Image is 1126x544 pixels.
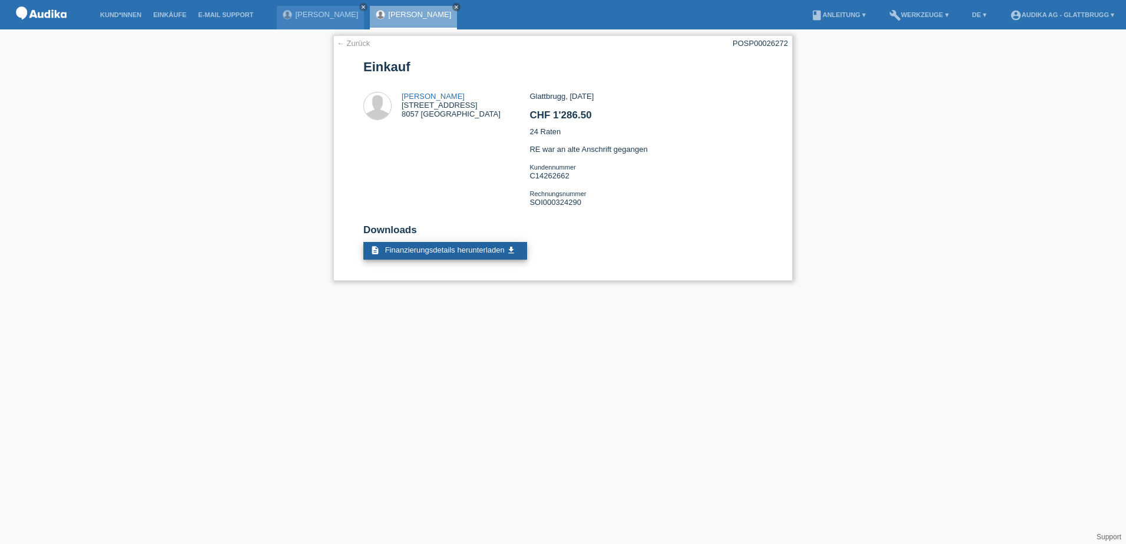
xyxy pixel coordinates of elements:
a: buildWerkzeuge ▾ [883,11,955,18]
h2: CHF 1'286.50 [529,110,762,127]
a: Kund*innen [94,11,147,18]
i: book [811,9,823,21]
i: get_app [506,246,516,255]
div: [STREET_ADDRESS] 8057 [GEOGRAPHIC_DATA] [402,92,501,118]
i: build [889,9,901,21]
i: account_circle [1010,9,1022,21]
a: bookAnleitung ▾ [805,11,872,18]
span: Kundennummer [529,164,575,171]
div: Glattbrugg, [DATE] 24 Raten RE war an alte Anschrift gegangen C14262662 SOI000324290 [529,92,762,215]
span: Rechnungsnummer [529,190,586,197]
a: description Finanzierungsdetails herunterladen get_app [363,242,527,260]
h1: Einkauf [363,59,763,74]
span: Finanzierungsdetails herunterladen [385,246,505,254]
a: [PERSON_NAME] [388,10,451,19]
i: description [370,246,380,255]
a: E-Mail Support [193,11,260,18]
a: POS — MF Group [12,23,71,32]
div: POSP00026272 [733,39,788,48]
h2: Downloads [363,224,763,242]
a: DE ▾ [966,11,992,18]
a: close [359,3,367,11]
i: close [453,4,459,10]
a: [PERSON_NAME] [402,92,465,101]
a: close [452,3,461,11]
a: ← Zurück [337,39,370,48]
a: [PERSON_NAME] [295,10,358,19]
a: Support [1097,533,1121,541]
i: close [360,4,366,10]
a: account_circleAudika AG - Glattbrugg ▾ [1004,11,1120,18]
a: Einkäufe [147,11,192,18]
